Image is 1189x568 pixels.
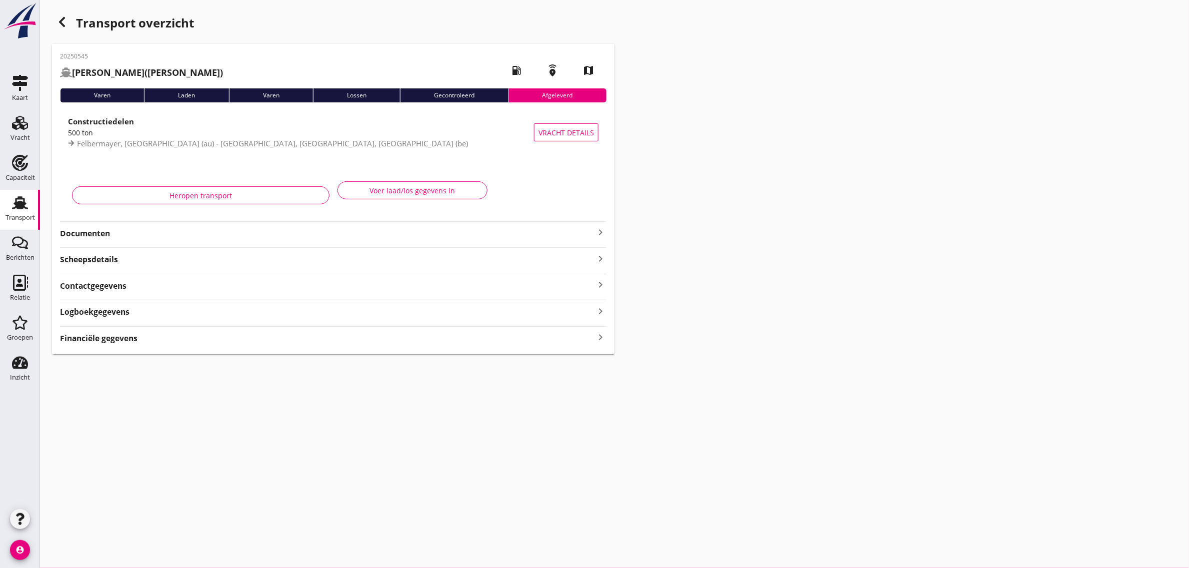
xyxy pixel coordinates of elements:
[68,116,134,126] strong: Constructiedelen
[144,88,228,102] div: Laden
[594,278,606,292] i: keyboard_arrow_right
[313,88,400,102] div: Lossen
[52,12,614,36] div: Transport overzicht
[60,52,223,61] p: 20250545
[80,190,321,201] div: Heropen transport
[534,123,598,141] button: Vracht details
[72,186,329,204] button: Heropen transport
[60,110,606,154] a: Constructiedelen500 tonFelbermayer, [GEOGRAPHIC_DATA] (au) - [GEOGRAPHIC_DATA], [GEOGRAPHIC_DATA]...
[574,56,602,84] i: map
[400,88,508,102] div: Gecontroleerd
[60,228,594,239] strong: Documenten
[5,214,35,221] div: Transport
[508,88,606,102] div: Afgeleverd
[60,333,137,344] strong: Financiële gegevens
[77,138,468,148] span: Felbermayer, [GEOGRAPHIC_DATA] (au) - [GEOGRAPHIC_DATA], [GEOGRAPHIC_DATA], [GEOGRAPHIC_DATA] (be)
[594,252,606,265] i: keyboard_arrow_right
[594,304,606,318] i: keyboard_arrow_right
[10,294,30,301] div: Relatie
[229,88,313,102] div: Varen
[10,540,30,560] i: account_circle
[7,334,33,341] div: Groepen
[594,331,606,344] i: keyboard_arrow_right
[60,280,126,292] strong: Contactgegevens
[538,56,566,84] i: emergency_share
[60,254,118,265] strong: Scheepsdetails
[5,174,35,181] div: Capaciteit
[538,127,594,138] span: Vracht details
[10,374,30,381] div: Inzicht
[60,66,223,79] h2: ([PERSON_NAME])
[72,66,144,78] strong: [PERSON_NAME]
[6,254,34,261] div: Berichten
[502,56,530,84] i: local_gas_station
[337,181,487,199] button: Voer laad/los gegevens in
[10,134,30,141] div: Vracht
[594,226,606,238] i: keyboard_arrow_right
[60,88,144,102] div: Varen
[346,185,479,196] div: Voer laad/los gegevens in
[68,127,534,138] div: 500 ton
[60,306,129,318] strong: Logboekgegevens
[2,2,38,39] img: logo-small.a267ee39.svg
[12,94,28,101] div: Kaart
